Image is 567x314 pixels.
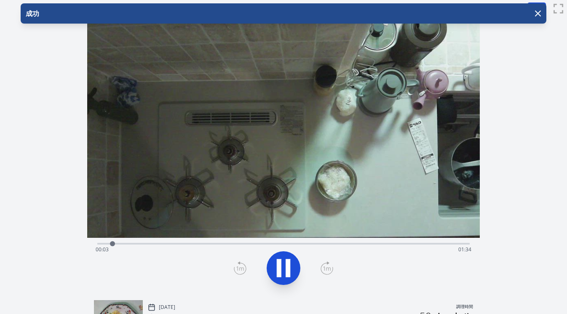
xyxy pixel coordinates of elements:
font: [DATE] [159,303,175,311]
span: 01:34 [458,246,471,253]
button: 1× [527,2,546,15]
font: 調理時間 [456,304,473,309]
font: 成功 [26,9,39,18]
span: 00:03 [96,246,109,253]
font: 00:01:55 [267,3,300,14]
